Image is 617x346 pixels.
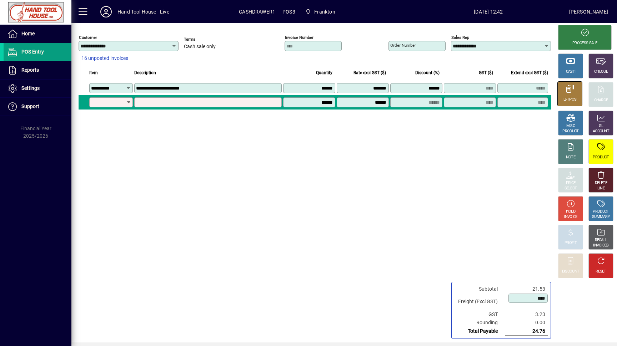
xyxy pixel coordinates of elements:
[21,49,44,55] span: POS Entry
[285,35,313,40] mat-label: Invoice number
[4,98,71,116] a: Support
[134,69,156,77] span: Description
[565,240,577,246] div: PROFIT
[455,310,505,319] td: GST
[390,43,416,48] mat-label: Order number
[566,123,575,129] div: MISC
[566,155,575,160] div: NOTE
[21,67,39,73] span: Reports
[282,6,295,17] span: POS3
[184,44,216,50] span: Cash sale only
[184,37,227,42] span: Terms
[562,129,578,134] div: PRODUCT
[511,69,548,77] span: Extend excl GST ($)
[4,80,71,97] a: Settings
[455,285,505,293] td: Subtotal
[117,6,169,17] div: Hand Tool House - Live
[415,69,440,77] span: Discount (%)
[562,269,579,274] div: DISCOUNT
[505,285,548,293] td: 21.53
[302,5,338,18] span: Frankton
[79,52,131,65] button: 16 unposted invoices
[599,123,603,129] div: GL
[21,103,39,109] span: Support
[565,186,577,191] div: SELECT
[595,238,607,243] div: RECALL
[597,186,605,191] div: LINE
[79,35,97,40] mat-label: Customer
[95,5,117,18] button: Profile
[21,31,35,36] span: Home
[566,180,576,186] div: PRICE
[594,69,608,75] div: CHEQUE
[593,129,609,134] div: ACCOUNT
[564,214,577,220] div: INVOICE
[505,310,548,319] td: 3.23
[595,180,607,186] div: DELETE
[505,327,548,336] td: 24.76
[593,243,608,248] div: INVOICES
[505,319,548,327] td: 0.00
[563,97,577,102] div: EFTPOS
[594,98,608,103] div: CHARGE
[569,6,608,17] div: [PERSON_NAME]
[593,209,609,214] div: PRODUCT
[593,155,609,160] div: PRODUCT
[566,209,575,214] div: HOLD
[81,55,128,62] span: 16 unposted invoices
[408,6,569,17] span: [DATE] 12:42
[572,41,597,46] div: PROCESS SALE
[596,269,606,274] div: RESET
[479,69,493,77] span: GST ($)
[314,6,335,17] span: Frankton
[21,85,40,91] span: Settings
[316,69,332,77] span: Quantity
[566,69,575,75] div: CASH
[455,319,505,327] td: Rounding
[4,25,71,43] a: Home
[455,327,505,336] td: Total Payable
[455,293,505,310] td: Freight (Excl GST)
[4,61,71,79] a: Reports
[592,214,610,220] div: SUMMARY
[353,69,386,77] span: Rate excl GST ($)
[89,69,98,77] span: Item
[451,35,469,40] mat-label: Sales rep
[239,6,275,17] span: CASHDRAWER1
